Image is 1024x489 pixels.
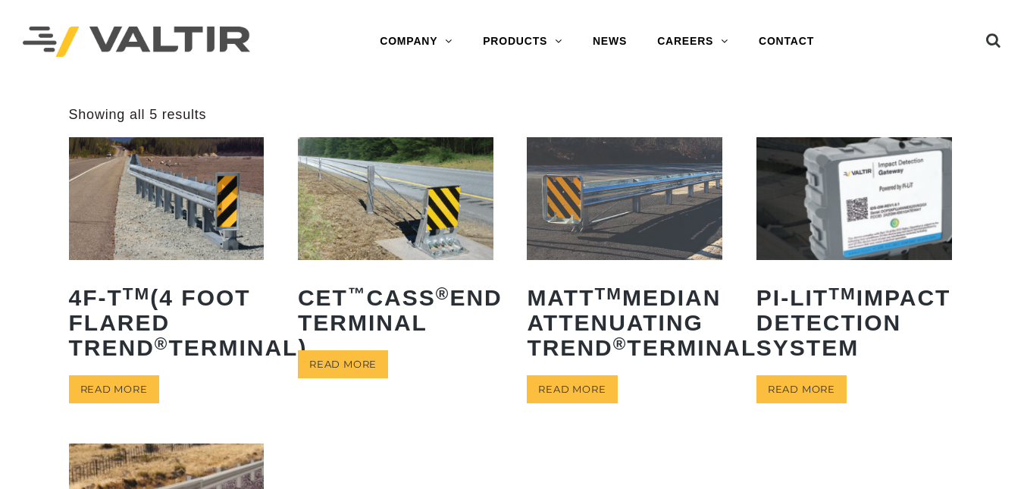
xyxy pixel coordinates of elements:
[756,375,847,403] a: Read more about “PI-LITTM Impact Detection System”
[69,137,265,371] a: 4F-TTM(4 Foot Flared TREND®Terminal)
[744,27,829,57] a: CONTACT
[155,334,169,353] sup: ®
[594,284,622,303] sup: TM
[527,137,722,371] a: MATTTMMedian Attenuating TREND®Terminal
[642,27,744,57] a: CAREERS
[23,27,250,58] img: Valtir
[298,274,493,346] h2: CET CASS End Terminal
[756,274,952,371] h2: PI-LIT Impact Detection System
[578,27,642,57] a: NEWS
[436,284,450,303] sup: ®
[69,375,159,403] a: Read more about “4F-TTM (4 Foot Flared TREND® Terminal)”
[756,137,952,371] a: PI-LITTMImpact Detection System
[828,284,856,303] sup: TM
[348,284,367,303] sup: ™
[613,334,628,353] sup: ®
[123,284,151,303] sup: TM
[298,137,493,346] a: CET™CASS®End Terminal
[365,27,468,57] a: COMPANY
[527,274,722,371] h2: MATT Median Attenuating TREND Terminal
[69,274,265,371] h2: 4F-T (4 Foot Flared TREND Terminal)
[69,106,207,124] p: Showing all 5 results
[298,350,388,378] a: Read more about “CET™ CASS® End Terminal”
[468,27,578,57] a: PRODUCTS
[527,375,617,403] a: Read more about “MATTTM Median Attenuating TREND® Terminal”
